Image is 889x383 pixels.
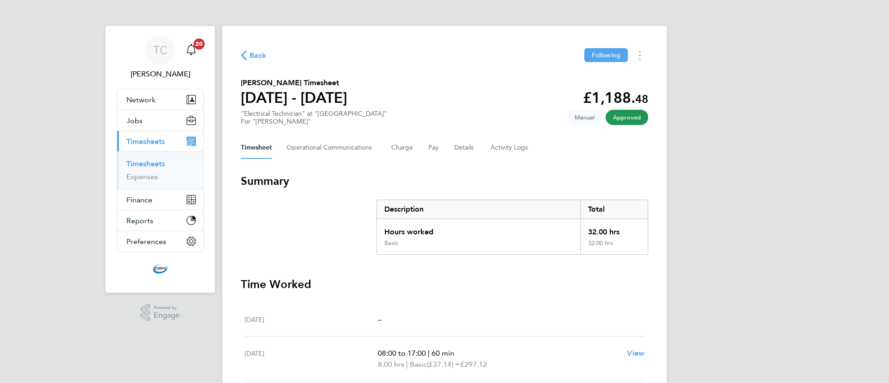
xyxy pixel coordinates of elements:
button: Timesheets [117,131,203,151]
span: Jobs [126,116,143,125]
div: Total [580,200,648,219]
span: This timesheet has been approved. [606,110,648,125]
button: Preferences [117,231,203,251]
div: [DATE] [244,314,378,325]
button: Timesheet [241,137,272,159]
a: Powered byEngage [141,304,180,321]
button: Details [454,137,476,159]
div: Timesheets [117,151,203,189]
span: Back [250,50,267,61]
span: Tom Cheek [117,69,204,80]
h1: [DATE] - [DATE] [241,88,347,107]
span: – [378,315,382,324]
div: "Electrical Technician" at "[GEOGRAPHIC_DATA]" [241,110,387,126]
div: Basic [384,239,398,247]
button: Back [241,50,267,61]
span: TC [153,44,168,56]
span: Network [126,95,156,104]
a: View [627,348,645,359]
app-decimal: £1,188. [583,89,648,107]
button: Timesheets Menu [632,48,648,63]
span: Timesheets [126,137,165,146]
a: TC[PERSON_NAME] [117,35,204,80]
button: Pay [428,137,439,159]
button: Operational Communications [287,137,376,159]
button: Reports [117,210,203,231]
div: 32.00 hrs [580,219,648,239]
a: 20 [182,35,200,65]
span: 8.00 hrs [378,360,404,369]
span: Reports [126,216,153,225]
span: Following [592,51,620,59]
span: Finance [126,195,152,204]
span: 08:00 to 17:00 [378,349,426,358]
span: View [627,349,645,358]
a: Timesheets [126,159,165,168]
span: 48 [635,92,648,106]
div: [DATE] [244,348,378,370]
button: Network [117,89,203,110]
span: Basic [410,359,427,370]
nav: Main navigation [106,26,215,293]
a: Go to home page [117,261,204,276]
div: For "[PERSON_NAME]" [241,118,387,126]
span: This timesheet was manually created. [567,110,602,125]
span: 20 [194,38,205,50]
h2: [PERSON_NAME] Timesheet [241,77,347,88]
span: Powered by [154,304,180,312]
a: Expenses [126,172,158,181]
span: £297.12 [460,360,487,369]
div: Description [377,200,580,219]
button: Charge [391,137,413,159]
span: Preferences [126,237,166,246]
img: cbwstaffingsolutions-logo-retina.png [153,261,168,276]
span: | [406,360,408,369]
button: Activity Logs [490,137,529,159]
span: 60 min [432,349,454,358]
div: Hours worked [377,219,580,239]
span: | [428,349,430,358]
span: Engage [154,312,180,320]
div: 32.00 hrs [580,239,648,254]
button: Following [584,48,628,62]
button: Finance [117,189,203,210]
div: Summary [376,200,648,255]
h3: Time Worked [241,277,648,292]
h3: Summary [241,174,648,188]
button: Jobs [117,110,203,131]
span: (£37.14) = [427,360,460,369]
